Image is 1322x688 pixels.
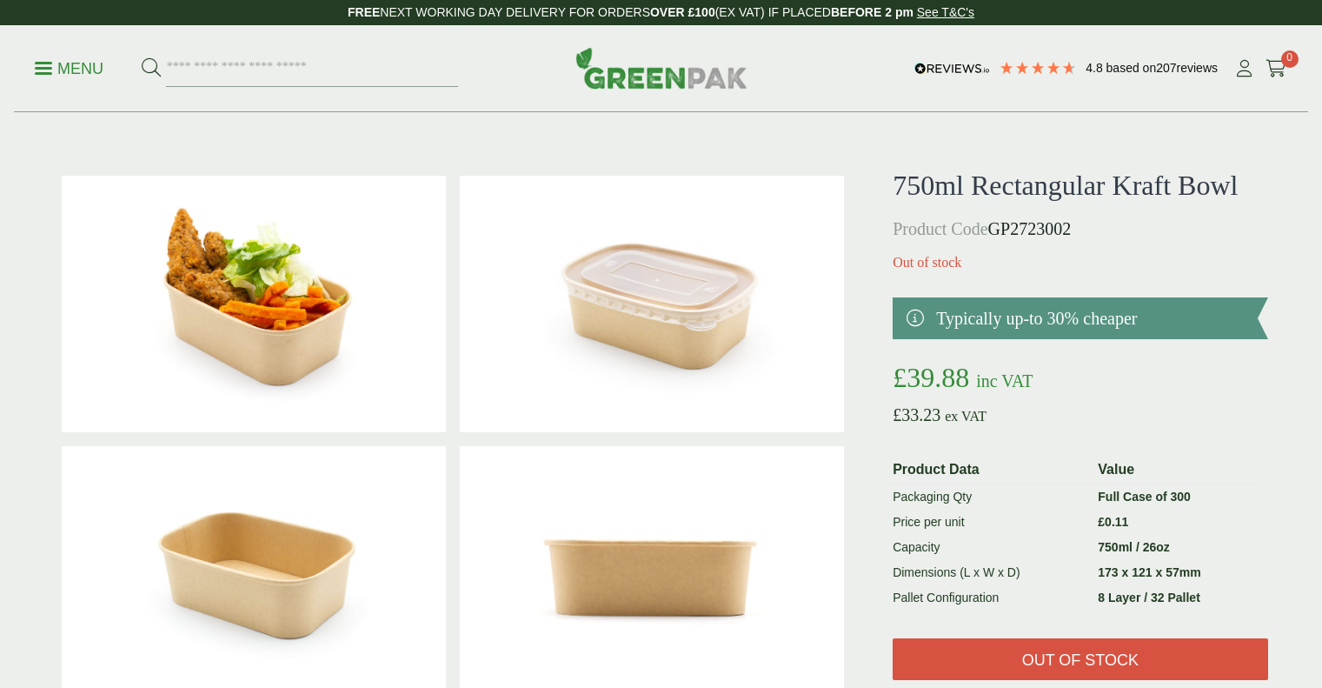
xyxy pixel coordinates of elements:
[1156,61,1176,75] span: 207
[460,176,844,432] img: 750ml Rectangular Kraft Bowl With Lid
[35,58,103,79] p: Menu
[886,510,1091,535] td: Price per unit
[1091,456,1260,484] th: Value
[1098,515,1128,529] bdi: 0.11
[1098,591,1200,605] strong: 8 Layer / 32 Pallet
[886,560,1091,585] td: Dimensions (L x W x D)
[348,5,380,19] strong: FREE
[893,216,1267,242] p: GP2723002
[893,405,940,424] bdi: 33.23
[999,60,1077,76] div: 4.79 Stars
[1281,50,1299,68] span: 0
[1098,565,1200,579] strong: 173 x 121 x 57mm
[914,63,990,75] img: REVIEWS.io
[1266,56,1287,82] a: 0
[976,371,1033,391] span: inc VAT
[1086,61,1106,75] span: 4.8
[893,169,1267,202] h1: 750ml Rectangular Kraft Bowl
[35,58,103,76] a: Menu
[886,484,1091,511] td: Packaging Qty
[1106,61,1157,75] span: Based on
[1098,540,1170,554] strong: 750ml / 26oz
[650,5,715,19] strong: OVER £100
[831,5,913,19] strong: BEFORE 2 pm
[886,535,1091,560] td: Capacity
[893,219,987,238] span: Product Code
[1177,61,1218,75] span: reviews
[1266,60,1287,77] i: Cart
[893,362,907,393] span: £
[1098,490,1191,504] strong: Full Case of 300
[62,176,446,432] img: 750ml Rectangular Kraft Bowl With Food Contents
[886,456,1091,484] th: Product Data
[1233,60,1255,77] i: My Account
[893,362,969,393] bdi: 39.88
[1022,651,1139,671] span: Out of stock
[575,47,747,89] img: GreenPak Supplies
[1098,515,1105,529] span: £
[917,5,974,19] a: See T&C's
[945,409,987,424] span: ex VAT
[893,405,901,424] span: £
[893,252,1267,273] p: Out of stock
[886,585,1091,611] td: Pallet Configuration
